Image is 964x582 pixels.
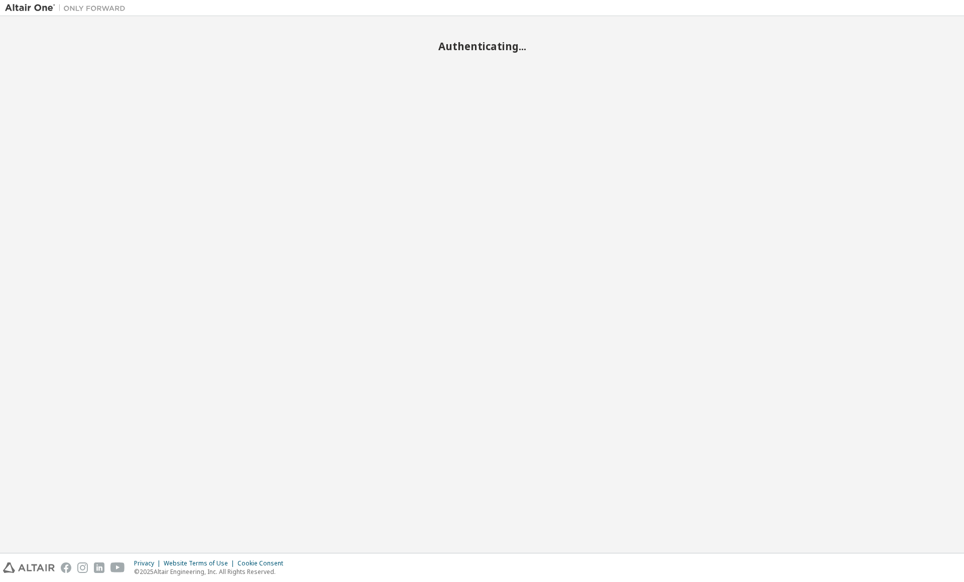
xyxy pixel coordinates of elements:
h2: Authenticating... [5,40,959,53]
img: Altair One [5,3,131,13]
img: linkedin.svg [94,562,104,573]
div: Website Terms of Use [164,559,237,567]
div: Privacy [134,559,164,567]
div: Cookie Consent [237,559,289,567]
img: youtube.svg [110,562,125,573]
img: facebook.svg [61,562,71,573]
img: altair_logo.svg [3,562,55,573]
img: instagram.svg [77,562,88,573]
p: © 2025 Altair Engineering, Inc. All Rights Reserved. [134,567,289,576]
